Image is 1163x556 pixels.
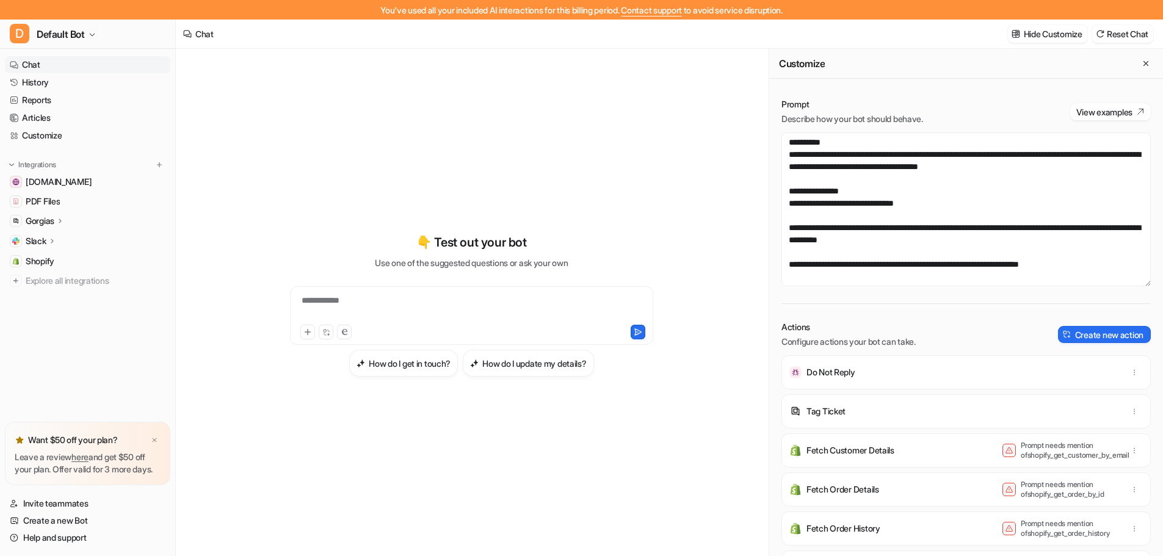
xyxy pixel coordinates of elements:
p: Configure actions your bot can take. [781,336,916,348]
p: Leave a review and get $50 off your plan. Offer valid for 3 more days. [15,451,161,475]
img: create-action-icon.svg [1063,330,1071,339]
p: Prompt [781,98,923,110]
p: Fetch Customer Details [806,444,894,457]
img: Fetch Order History icon [789,522,802,535]
a: help.years.com[DOMAIN_NAME] [5,173,170,190]
button: Reset Chat [1092,25,1153,43]
span: Default Bot [37,26,85,43]
p: Do Not Reply [806,366,855,378]
h2: Customize [779,57,825,70]
h3: How do I get in touch? [369,357,451,370]
a: Explore all integrations [5,272,170,289]
a: Reports [5,92,170,109]
a: Help and support [5,529,170,546]
p: Fetch Order History [806,522,880,535]
img: Slack [12,237,20,245]
p: Hide Customize [1024,27,1082,40]
a: Customize [5,127,170,144]
button: Integrations [5,159,60,171]
span: [DOMAIN_NAME] [26,176,92,188]
span: Explore all integrations [26,271,165,291]
p: Prompt needs mention of shopify_get_customer_by_email [1021,441,1118,460]
a: here [71,452,89,462]
span: Shopify [26,255,54,267]
p: Fetch Order Details [806,483,879,496]
button: Hide Customize [1008,25,1087,43]
span: PDF Files [26,195,60,208]
button: View examples [1070,103,1151,120]
img: star [15,435,24,445]
img: expand menu [7,161,16,169]
img: reset [1096,29,1104,38]
img: explore all integrations [10,275,22,287]
p: Use one of the suggested questions or ask your own [375,256,568,269]
a: Create a new Bot [5,512,170,529]
img: How do I get in touch? [357,359,365,368]
p: Integrations [18,160,56,170]
p: 👇 Test out your bot [416,233,526,251]
img: Tag Ticket icon [789,405,802,417]
a: ShopifyShopify [5,253,170,270]
p: Prompt needs mention of shopify_get_order_history [1021,519,1118,538]
button: How do I get in touch?How do I get in touch? [349,350,458,377]
img: Gorgias [12,217,20,225]
p: Gorgias [26,215,54,227]
p: Tag Ticket [806,405,846,417]
h3: How do I update my details? [482,357,586,370]
span: Contact support [621,5,682,15]
img: menu_add.svg [155,161,164,169]
button: Create new action [1058,326,1151,343]
button: Close flyout [1139,56,1153,71]
img: PDF Files [12,198,20,205]
span: D [10,24,29,43]
p: Want $50 off your plan? [28,434,118,446]
div: Chat [195,27,214,40]
img: Fetch Order Details icon [789,483,802,496]
p: Slack [26,235,46,247]
img: Do Not Reply icon [789,366,802,378]
img: customize [1012,29,1020,38]
a: PDF FilesPDF Files [5,193,170,210]
p: Actions [781,321,916,333]
a: Chat [5,56,170,73]
img: Shopify [12,258,20,265]
a: Invite teammates [5,495,170,512]
img: How do I update my details? [470,359,479,368]
a: Articles [5,109,170,126]
a: History [5,74,170,91]
img: Fetch Customer Details icon [789,444,802,457]
img: help.years.com [12,178,20,186]
img: x [151,436,158,444]
button: How do I update my details?How do I update my details? [463,350,593,377]
p: Describe how your bot should behave. [781,113,923,125]
p: Prompt needs mention of shopify_get_order_by_id [1021,480,1118,499]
